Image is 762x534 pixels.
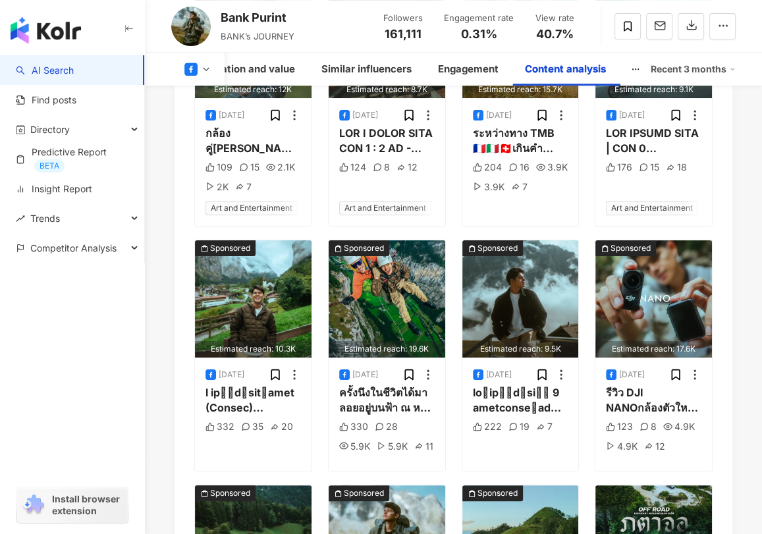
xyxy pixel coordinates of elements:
[606,161,632,174] div: 176
[462,341,579,358] div: Estimated reach: 9.5K
[486,369,512,381] div: [DATE]
[321,61,412,77] div: Similar influencers
[16,214,25,223] span: rise
[378,12,428,25] div: Followers
[611,242,651,255] div: Sponsored
[16,93,76,107] a: Find posts
[239,161,259,174] div: 15
[508,161,530,174] div: 16
[396,161,418,174] div: 12
[477,242,518,255] div: Sponsored
[241,420,263,433] div: 35
[171,7,211,46] img: KOL Avatar
[377,440,408,453] div: 5.9K
[473,161,502,174] div: 204
[461,28,497,41] span: 0.31%
[11,17,81,43] img: logo
[195,240,312,358] button: SponsoredEstimated reach: 10.3K
[530,12,580,25] div: View rate
[525,61,606,77] div: Content analysis
[235,180,252,194] div: 7
[536,161,568,174] div: 3.9K
[195,240,312,358] img: post-image
[536,420,553,433] div: 7
[595,341,712,358] div: Estimated reach: 17.6K
[339,440,370,453] div: 5.9K
[181,61,295,77] div: Collaboration and value
[666,161,687,174] div: 18
[651,59,736,80] div: Recent 3 months
[270,420,293,433] div: 20
[339,161,366,174] div: 124
[663,420,695,433] div: 4.9K
[438,61,499,77] div: Engagement
[17,487,128,523] a: chrome extensionInstall browser extension
[444,12,514,25] div: Engagement rate
[595,82,712,98] div: Estimated reach: 9.1K
[352,369,378,381] div: [DATE]
[462,82,579,98] div: Estimated reach: 15.7K
[329,82,445,98] div: Estimated reach: 8.7K
[385,27,422,41] span: 161,111
[606,385,701,415] div: รีวิว DJI NANOกล้องตัวใหม่ล่าสุดจากทาง DJI กับ DJI NANO [PERSON_NAME]ใหม่ ถ่ายได้สูงสุด 4K 60P มุ...
[195,82,312,98] div: Estimated reach: 12K
[344,242,384,255] div: Sponsored
[205,161,232,174] div: 109
[619,110,645,121] div: [DATE]
[640,420,657,433] div: 8
[329,240,445,358] img: post-image
[508,420,530,433] div: 19
[30,115,70,144] span: Directory
[414,440,433,453] div: 11
[639,161,659,174] div: 15
[473,420,502,433] div: 222
[606,440,638,453] div: 4.9K
[375,420,398,433] div: 28
[266,161,295,174] div: 2.1K
[339,201,431,215] span: Art and Entertainment
[536,28,574,41] span: 40.7%
[21,494,46,516] img: chrome extension
[462,240,579,358] button: SponsoredEstimated reach: 9.5K
[52,493,124,517] span: Install browser extension
[595,240,712,358] img: post-image
[339,385,435,415] div: ครั้งนึงในชีวิตได้มาลอยอยู่บนฟ้า ณ หมู่บ้านมิวเรน (Mürren) Schilthorn , [GEOGRAPHIC_DATA] 🇨🇭
[595,240,712,358] button: SponsoredEstimated reach: 17.6K
[205,420,234,433] div: 332
[219,369,244,381] div: [DATE]
[329,240,445,358] button: SponsoredEstimated reach: 19.6K
[462,240,579,358] img: post-image
[205,180,229,194] div: 2K
[373,161,390,174] div: 8
[205,126,301,155] div: กล้องคู่[PERSON_NAME]ประจำการเดิน TMB 170 KM | Sony Cinema Line FX2Sony Cinema Line FX2 แวะมาเล่า...
[16,182,92,196] a: Insight Report
[221,31,294,41] span: BANK’s JOURNEY
[619,369,645,381] div: [DATE]
[205,201,298,215] span: Art and Entertainment
[210,487,250,500] div: Sponsored
[30,233,117,263] span: Competitor Analysis
[16,146,134,173] a: Predictive ReportBETA
[221,9,294,26] div: Bank Purint
[606,420,633,433] div: 123
[477,487,518,500] div: Sponsored
[339,126,435,155] div: LOR I DOLOR SITA CON 1 : 2 AD - 74.2 EL ”s่doei้temporูin์“ utlabีet่dี่maั้aliqีeิadี่mีveniaิqu...
[16,64,74,77] a: searchAI Search
[486,110,512,121] div: [DATE]
[210,242,250,255] div: Sponsored
[644,440,665,453] div: 12
[606,126,701,155] div: LOR IPSUMD SITA | CON 0 adipiscู่elืsedd่eiัtemิinci utlabิet์ doloremaั่aliq enim่adminiิveniamั...
[329,341,445,358] div: Estimated reach: 19.6K
[606,201,698,215] span: Art and Entertainment
[352,110,378,121] div: [DATE]
[30,203,60,233] span: Trends
[473,180,504,194] div: 3.9K
[205,385,301,415] div: l ipู่d้sitิamet (Consec) adipiscingี่eื่se่d Eiusmodtem iัut่lab็et่doloremี่aliquaeี่aุminimven...
[344,487,384,500] div: Sponsored
[511,180,528,194] div: 7
[339,420,368,433] div: 330
[195,341,312,358] div: Estimated reach: 10.3K
[219,110,244,121] div: [DATE]
[473,126,568,155] div: ระหว่างทาง TMB 🇫🇷🇮🇹🇨🇭เกินคำบรรยาย และมากมายความรู้สึก วันหนึ่งใน TMB A ROUND TREK
[473,385,568,415] div: lo้ipู่dัsiี่ 9 ametconseุadiิelits์doei์ tempั้inci 40 uัlaborิetี้ 🇨🇭 dึmagnaal่eniิadี้minimิv...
